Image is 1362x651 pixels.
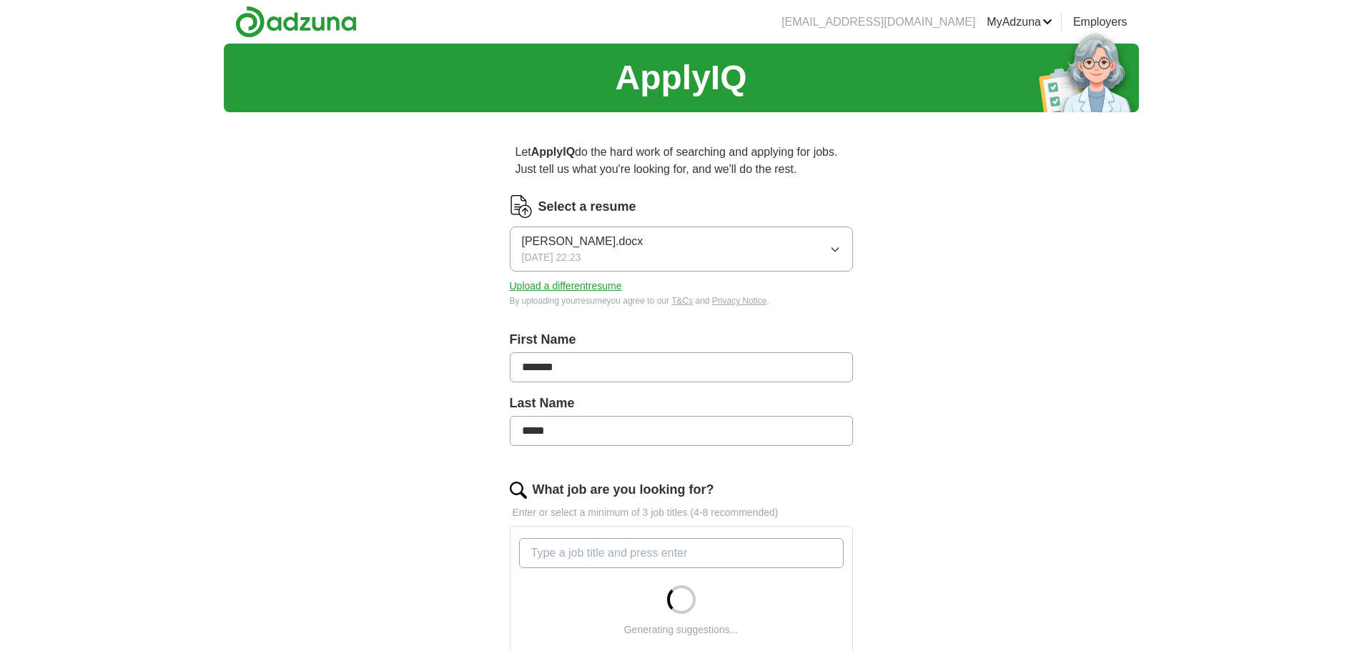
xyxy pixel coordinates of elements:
label: Last Name [510,394,853,413]
img: Adzuna logo [235,6,357,38]
span: [PERSON_NAME].docx [522,233,643,250]
div: By uploading your resume you agree to our and . [510,294,853,307]
strong: ApplyIQ [531,146,575,158]
h1: ApplyIQ [615,52,746,104]
p: Let do the hard work of searching and applying for jobs. Just tell us what you're looking for, an... [510,138,853,184]
button: [PERSON_NAME].docx[DATE] 22:23 [510,227,853,272]
button: Upload a differentresume [510,279,622,294]
input: Type a job title and press enter [519,538,844,568]
label: Select a resume [538,197,636,217]
a: MyAdzuna [987,14,1052,31]
a: Privacy Notice [712,296,767,306]
div: Generating suggestions... [624,622,739,637]
img: search.png [510,482,527,499]
label: First Name [510,330,853,349]
a: T&Cs [671,296,693,306]
img: CV Icon [510,195,533,218]
li: [EMAIL_ADDRESS][DOMAIN_NAME] [781,14,975,31]
label: What job are you looking for? [533,480,714,500]
a: Employers [1073,14,1127,31]
p: Enter or select a minimum of 3 job titles (4-8 recommended) [510,505,853,520]
span: [DATE] 22:23 [522,250,581,265]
